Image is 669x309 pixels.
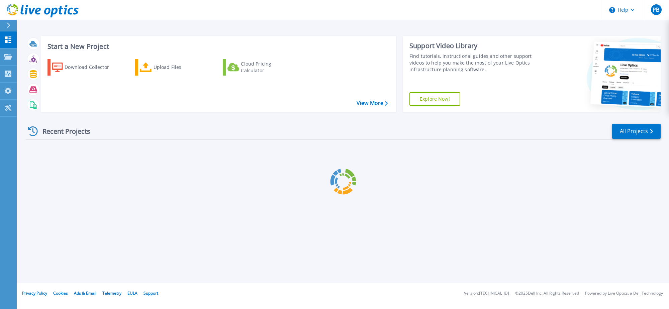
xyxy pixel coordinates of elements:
li: Version: [TECHNICAL_ID] [464,291,509,296]
a: EULA [127,290,137,296]
li: © 2025 Dell Inc. All Rights Reserved [515,291,579,296]
span: PB [653,7,659,12]
a: Support [144,290,158,296]
a: Telemetry [102,290,121,296]
a: Cookies [53,290,68,296]
a: Cloud Pricing Calculator [223,59,297,76]
a: Upload Files [135,59,210,76]
div: Download Collector [65,61,118,74]
a: Explore Now! [409,92,460,106]
div: Recent Projects [26,123,99,139]
h3: Start a New Project [47,43,387,50]
a: Privacy Policy [22,290,47,296]
div: Support Video Library [409,41,541,50]
div: Cloud Pricing Calculator [241,61,294,74]
div: Find tutorials, instructional guides and other support videos to help you make the most of your L... [409,53,541,73]
div: Upload Files [154,61,207,74]
li: Powered by Live Optics, a Dell Technology [585,291,663,296]
a: View More [357,100,388,106]
a: Download Collector [47,59,122,76]
a: All Projects [612,124,661,139]
a: Ads & Email [74,290,96,296]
